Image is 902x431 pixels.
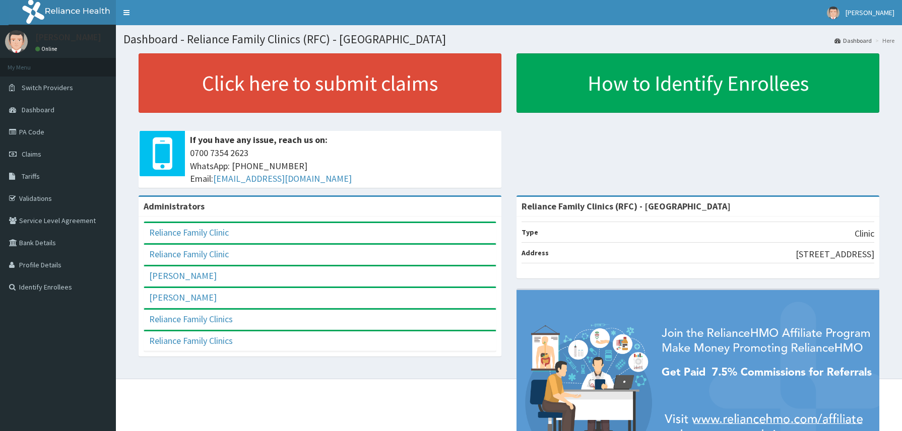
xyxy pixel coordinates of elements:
a: Reliance Family Clinics [149,335,233,346]
a: [PERSON_NAME] [149,270,217,281]
b: Administrators [144,200,205,212]
span: Claims [22,150,41,159]
p: Clinic [855,227,874,240]
span: Dashboard [22,105,54,114]
b: Address [522,248,549,257]
img: User Image [5,30,28,53]
a: Reliance Family Clinics [149,313,233,325]
li: Here [873,36,894,45]
img: User Image [827,7,840,19]
a: Click here to submit claims [139,53,501,113]
span: Switch Providers [22,83,73,92]
b: If you have any issue, reach us on: [190,134,328,146]
span: 0700 7354 2623 WhatsApp: [PHONE_NUMBER] Email: [190,147,496,185]
a: Dashboard [834,36,872,45]
span: Tariffs [22,172,40,181]
a: [EMAIL_ADDRESS][DOMAIN_NAME] [213,173,352,184]
a: Reliance Family Clinic [149,227,229,238]
a: Reliance Family Clinic [149,248,229,260]
span: [PERSON_NAME] [846,8,894,17]
a: How to Identify Enrollees [517,53,879,113]
h1: Dashboard - Reliance Family Clinics (RFC) - [GEOGRAPHIC_DATA] [123,33,894,46]
b: Type [522,228,538,237]
p: [STREET_ADDRESS] [796,248,874,261]
p: [PERSON_NAME] [35,33,101,42]
a: [PERSON_NAME] [149,292,217,303]
a: Online [35,45,59,52]
strong: Reliance Family Clinics (RFC) - [GEOGRAPHIC_DATA] [522,200,731,212]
